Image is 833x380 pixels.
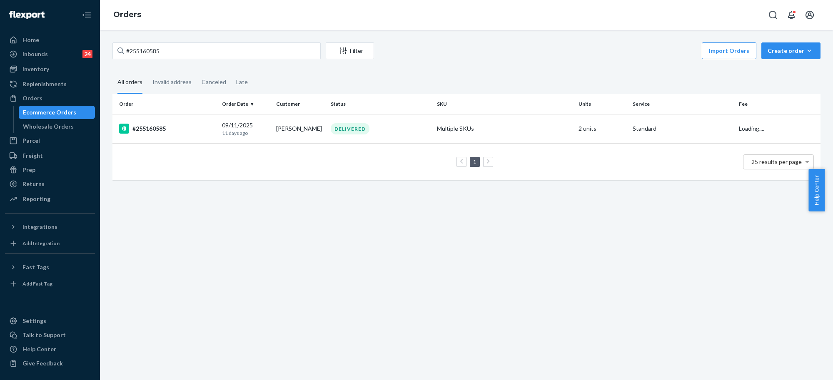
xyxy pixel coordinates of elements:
[736,94,821,114] th: Fee
[5,177,95,191] a: Returns
[276,100,324,107] div: Customer
[326,42,374,59] button: Filter
[22,152,43,160] div: Freight
[471,158,478,165] a: Page 1 is your current page
[575,94,629,114] th: Units
[22,50,48,58] div: Inbounds
[5,192,95,206] a: Reporting
[22,263,49,271] div: Fast Tags
[5,314,95,328] a: Settings
[19,120,95,133] a: Wholesale Orders
[5,92,95,105] a: Orders
[434,94,575,114] th: SKU
[783,7,800,23] button: Open notifications
[9,11,45,19] img: Flexport logo
[22,195,50,203] div: Reporting
[5,237,95,250] a: Add Integration
[5,134,95,147] a: Parcel
[22,331,66,339] div: Talk to Support
[78,7,95,23] button: Close Navigation
[222,121,269,137] div: 09/11/2025
[765,7,781,23] button: Open Search Box
[222,129,269,137] p: 11 days ago
[22,65,49,73] div: Inventory
[22,180,45,188] div: Returns
[331,123,369,134] div: DELIVERED
[5,220,95,233] button: Integrations
[22,359,63,368] div: Give Feedback
[801,7,818,23] button: Open account menu
[5,343,95,356] a: Help Center
[112,42,321,59] input: Search orders
[22,240,60,247] div: Add Integration
[22,280,52,287] div: Add Fast Tag
[326,47,374,55] div: Filter
[22,36,39,44] div: Home
[82,50,92,58] div: 24
[633,124,732,133] p: Standard
[5,277,95,291] a: Add Fast Tag
[19,106,95,119] a: Ecommerce Orders
[761,42,821,59] button: Create order
[112,94,219,114] th: Order
[5,62,95,76] a: Inventory
[702,42,756,59] button: Import Orders
[327,94,434,114] th: Status
[23,108,76,117] div: Ecommerce Orders
[768,47,814,55] div: Create order
[22,137,40,145] div: Parcel
[808,169,825,211] button: Help Center
[22,80,67,88] div: Replenishments
[113,10,141,19] a: Orders
[273,114,327,143] td: [PERSON_NAME]
[5,261,95,274] button: Fast Tags
[22,317,46,325] div: Settings
[736,114,821,143] td: Loading....
[22,166,35,174] div: Prep
[236,71,248,93] div: Late
[5,357,95,370] button: Give Feedback
[5,47,95,61] a: Inbounds24
[629,94,736,114] th: Service
[22,223,57,231] div: Integrations
[5,163,95,176] a: Prep
[219,94,273,114] th: Order Date
[22,345,56,353] div: Help Center
[22,94,42,102] div: Orders
[5,149,95,162] a: Freight
[5,77,95,91] a: Replenishments
[152,71,192,93] div: Invalid address
[107,3,148,27] ol: breadcrumbs
[5,33,95,47] a: Home
[780,355,825,376] iframe: Opens a widget where you can chat to one of our agents
[202,71,226,93] div: Canceled
[119,124,215,134] div: #255160585
[575,114,629,143] td: 2 units
[5,328,95,342] button: Talk to Support
[23,122,74,131] div: Wholesale Orders
[751,158,802,165] span: 25 results per page
[117,71,142,94] div: All orders
[434,114,575,143] td: Multiple SKUs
